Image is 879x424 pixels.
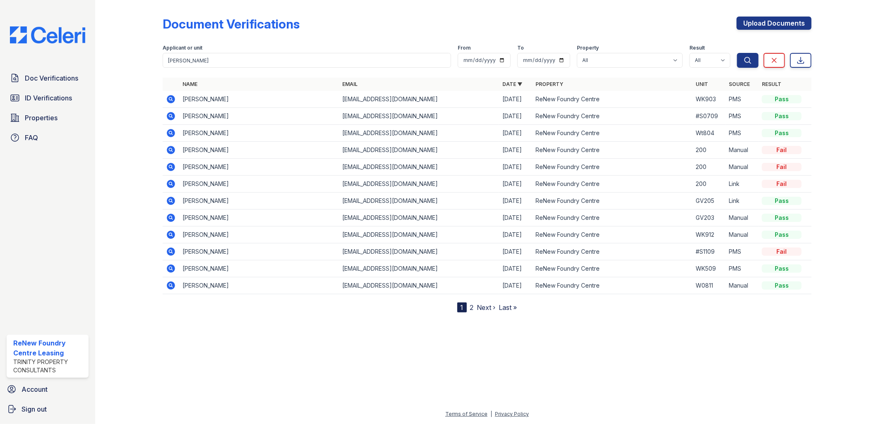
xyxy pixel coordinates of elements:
[692,125,725,142] td: Wt804
[477,303,496,312] a: Next ›
[499,226,532,243] td: [DATE]
[762,248,802,256] div: Fail
[183,81,197,87] a: Name
[179,277,339,294] td: [PERSON_NAME]
[339,243,500,260] td: [EMAIL_ADDRESS][DOMAIN_NAME]
[725,91,759,108] td: PMS
[163,17,300,31] div: Document Verifications
[22,384,48,394] span: Account
[762,281,802,290] div: Pass
[532,193,692,210] td: ReNew Foundry Centre
[7,110,89,126] a: Properties
[7,129,89,146] a: FAQ
[179,176,339,193] td: [PERSON_NAME]
[692,210,725,226] td: GV203
[499,260,532,277] td: [DATE]
[457,303,467,312] div: 1
[499,176,532,193] td: [DATE]
[696,81,708,87] a: Unit
[532,176,692,193] td: ReNew Foundry Centre
[458,45,471,51] label: From
[725,108,759,125] td: PMS
[762,197,802,205] div: Pass
[22,404,47,414] span: Sign out
[499,125,532,142] td: [DATE]
[692,193,725,210] td: GV205
[725,193,759,210] td: Link
[692,91,725,108] td: WK903
[536,81,563,87] a: Property
[532,108,692,125] td: ReNew Foundry Centre
[532,159,692,176] td: ReNew Foundry Centre
[3,381,92,398] a: Account
[499,303,517,312] a: Last »
[179,108,339,125] td: [PERSON_NAME]
[179,159,339,176] td: [PERSON_NAME]
[499,108,532,125] td: [DATE]
[725,277,759,294] td: Manual
[692,226,725,243] td: WK912
[3,26,92,43] img: CE_Logo_Blue-a8612792a0a2168367f1c8372b55b34899dd931a85d93a1a3d3e32e68fde9ad4.png
[692,243,725,260] td: #S1109
[339,226,500,243] td: [EMAIL_ADDRESS][DOMAIN_NAME]
[725,210,759,226] td: Manual
[7,90,89,106] a: ID Verifications
[532,260,692,277] td: ReNew Foundry Centre
[499,193,532,210] td: [DATE]
[517,45,524,51] label: To
[13,338,85,358] div: ReNew Foundry Centre Leasing
[499,142,532,159] td: [DATE]
[25,73,78,83] span: Doc Verifications
[179,243,339,260] td: [PERSON_NAME]
[725,260,759,277] td: PMS
[499,210,532,226] td: [DATE]
[762,264,802,273] div: Pass
[179,142,339,159] td: [PERSON_NAME]
[3,401,92,417] a: Sign out
[7,70,89,86] a: Doc Verifications
[532,142,692,159] td: ReNew Foundry Centre
[762,129,802,137] div: Pass
[532,243,692,260] td: ReNew Foundry Centre
[25,113,58,123] span: Properties
[692,159,725,176] td: 200
[737,17,812,30] a: Upload Documents
[725,226,759,243] td: Manual
[179,91,339,108] td: [PERSON_NAME]
[339,91,500,108] td: [EMAIL_ADDRESS][DOMAIN_NAME]
[25,133,38,143] span: FAQ
[495,411,529,417] a: Privacy Policy
[692,176,725,193] td: 200
[339,277,500,294] td: [EMAIL_ADDRESS][DOMAIN_NAME]
[725,176,759,193] td: Link
[692,277,725,294] td: W0811
[163,45,202,51] label: Applicant or unit
[532,226,692,243] td: ReNew Foundry Centre
[179,226,339,243] td: [PERSON_NAME]
[13,358,85,374] div: Trinity Property Consultants
[762,146,802,154] div: Fail
[470,303,474,312] a: 2
[25,93,72,103] span: ID Verifications
[689,45,705,51] label: Result
[490,411,492,417] div: |
[339,176,500,193] td: [EMAIL_ADDRESS][DOMAIN_NAME]
[179,260,339,277] td: [PERSON_NAME]
[725,243,759,260] td: PMS
[339,108,500,125] td: [EMAIL_ADDRESS][DOMAIN_NAME]
[692,108,725,125] td: #S0709
[445,411,488,417] a: Terms of Service
[499,243,532,260] td: [DATE]
[762,231,802,239] div: Pass
[532,277,692,294] td: ReNew Foundry Centre
[339,193,500,210] td: [EMAIL_ADDRESS][DOMAIN_NAME]
[762,81,781,87] a: Result
[762,95,802,103] div: Pass
[725,142,759,159] td: Manual
[532,125,692,142] td: ReNew Foundry Centre
[339,142,500,159] td: [EMAIL_ADDRESS][DOMAIN_NAME]
[163,53,452,68] input: Search by name, email, or unit number
[502,81,522,87] a: Date ▼
[725,159,759,176] td: Manual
